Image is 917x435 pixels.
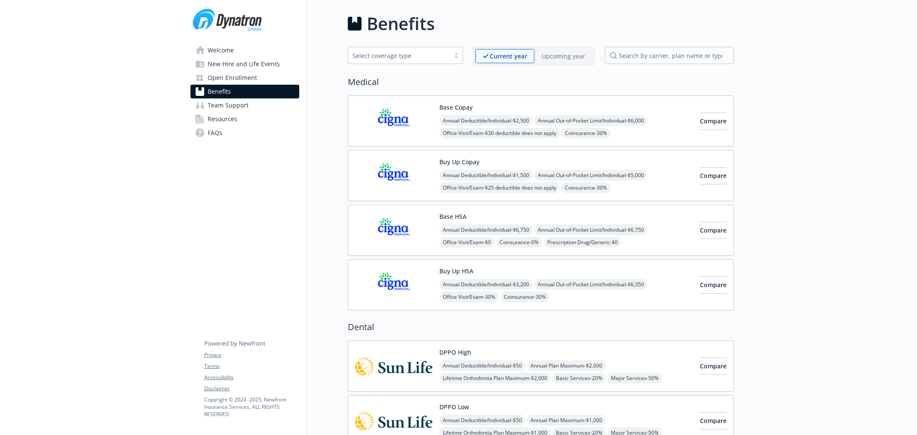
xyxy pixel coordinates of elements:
input: search by carrier, plan name or type [605,47,734,64]
span: Annual Deductible/Individual - $6,750 [439,224,533,235]
a: Disclaimer [204,385,299,392]
p: Copyright © 2024 - 2025 , Newfront Insurance Services, ALL RIGHTS RESERVED [204,396,299,418]
p: Current year [490,52,527,61]
h1: Benefits [367,11,435,37]
button: Base HSA [439,212,466,221]
span: Coinsurance - 30% [500,291,549,302]
span: Benefits [208,85,231,98]
span: Office Visit/Exam - $0 [439,237,494,248]
span: Annual Deductible/Individual - $2,500 [439,115,533,126]
button: Compare [700,113,727,130]
a: Team Support [190,98,299,112]
a: FAQs [190,126,299,140]
span: Annual Out-of-Pocket Limit/Individual - $6,350 [534,279,647,290]
span: Lifetime Orthodontia Plan Maximum - $2,000 [439,373,551,383]
span: Office Visit/Exam - 30% [439,291,499,302]
img: CIGNA carrier logo [355,157,432,194]
button: Compare [700,222,727,239]
span: Annual Out-of-Pocket Limit/Individual - $6,750 [534,224,647,235]
span: Annual Plan Maximum - $2,000 [527,360,606,371]
a: Privacy [204,351,299,359]
span: Compare [700,117,727,125]
span: New Hire and Life Events [208,57,280,71]
button: Base Copay [439,103,472,112]
a: New Hire and Life Events [190,57,299,71]
button: DPPO Low [439,402,469,411]
span: Compare [700,362,727,370]
span: Coinsurance - 0% [496,237,542,248]
span: Compare [700,226,727,234]
a: Open Enrollment [190,71,299,85]
span: Major Services - 50% [607,373,662,383]
img: CIGNA carrier logo [355,267,432,303]
span: Annual Out-of-Pocket Limit/Individual - $6,000 [534,115,647,126]
button: Compare [700,167,727,184]
div: Select coverage type [353,51,445,60]
span: Prescription Drug/Generic - $0 [544,237,621,248]
span: Annual Deductible/Individual - $50 [439,415,525,426]
span: Basic Services - 20% [552,373,606,383]
a: Welcome [190,43,299,57]
a: Terms [204,362,299,370]
button: Buy Up Copay [439,157,479,166]
span: Coinsurance - 30% [561,128,610,138]
h2: Dental [348,321,734,334]
button: DPPO High [439,348,471,357]
span: Office Visit/Exam - $25 deductible does not apply [439,182,560,193]
span: Annual Plan Maximum - $1,000 [527,415,606,426]
a: Accessibility [204,374,299,381]
a: Benefits [190,85,299,98]
h2: Medical [348,76,734,89]
span: Office Visit/Exam - $30 deductible does not apply [439,128,560,138]
span: Annual Deductible/Individual - $50 [439,360,525,371]
button: Compare [700,358,727,375]
span: Coinsurance - 30% [561,182,610,193]
span: Open Enrollment [208,71,257,85]
button: Buy Up HSA [439,267,473,276]
span: Annual Deductible/Individual - $1,500 [439,170,533,181]
span: FAQs [208,126,222,140]
img: CIGNA carrier logo [355,212,432,248]
img: Sun Life Financial carrier logo [355,348,432,384]
p: Upcoming year [542,52,585,61]
button: Compare [700,412,727,429]
span: Compare [700,172,727,180]
span: Team Support [208,98,248,112]
button: Compare [700,276,727,294]
span: Compare [700,281,727,289]
img: CIGNA carrier logo [355,103,432,139]
span: Compare [700,417,727,425]
span: Welcome [208,43,234,57]
span: Annual Out-of-Pocket Limit/Individual - $5,000 [534,170,647,181]
span: Resources [208,112,237,126]
span: Annual Deductible/Individual - $3,200 [439,279,533,290]
a: Resources [190,112,299,126]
